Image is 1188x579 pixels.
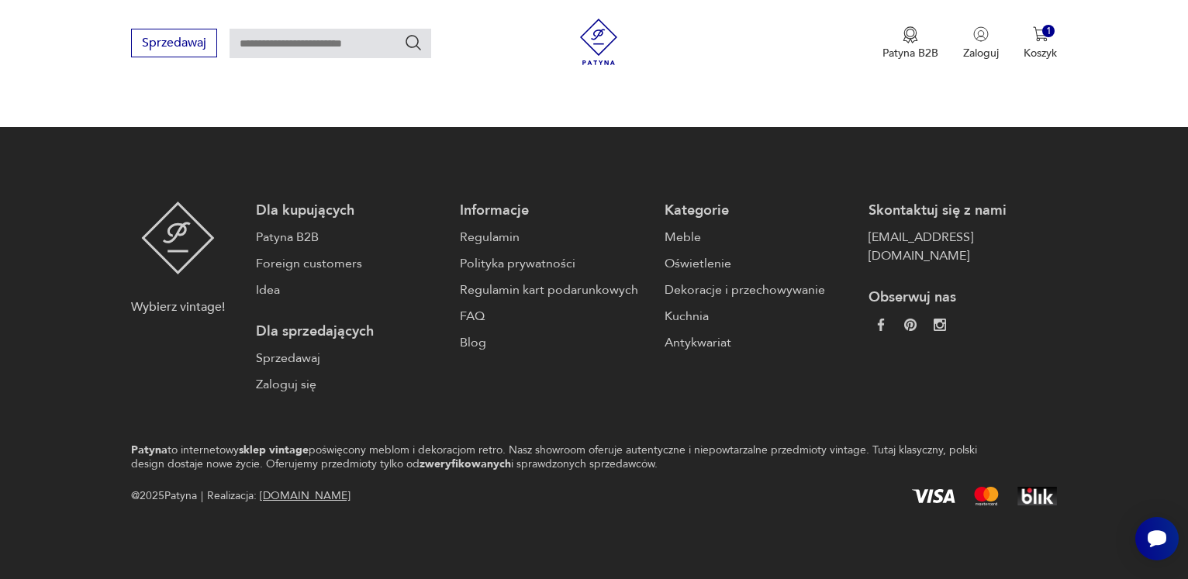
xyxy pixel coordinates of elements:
img: da9060093f698e4c3cedc1453eec5031.webp [875,319,887,331]
img: c2fd9cf7f39615d9d6839a72ae8e59e5.webp [934,319,946,331]
strong: sklep vintage [239,443,309,457]
span: Realizacja: [207,487,351,505]
a: Patyna B2B [256,228,444,246]
p: Obserwuj nas [869,288,1058,307]
a: Sprzedawaj [131,39,217,50]
img: Ikona koszyka [1033,26,1048,42]
iframe: Smartsupp widget button [1135,517,1179,560]
span: @ 2025 Patyna [131,487,197,505]
p: Informacje [460,202,649,220]
img: Mastercard [974,487,999,505]
p: Koszyk [1024,46,1057,60]
a: Polityka prywatności [460,254,649,273]
p: Dla sprzedających [256,322,444,341]
div: | [201,487,203,505]
strong: Patyna [131,443,167,457]
a: Blog [460,333,649,352]
button: 1Koszyk [1024,26,1057,60]
div: 1 [1042,25,1055,38]
p: Dla kupujących [256,202,444,220]
p: Patyna B2B [882,46,938,60]
a: Regulamin kart podarunkowych [460,281,649,299]
a: Meble [665,228,853,246]
a: Regulamin [460,228,649,246]
p: to internetowy poświęcony meblom i dekoracjom retro. Nasz showroom oferuje autentyczne i niepowta... [131,443,1003,471]
img: BLIK [1017,487,1057,505]
a: FAQ [460,307,649,326]
p: Zaloguj [963,46,999,60]
button: Zaloguj [963,26,999,60]
p: Skontaktuj się z nami [869,202,1058,220]
img: Ikona medalu [903,26,918,43]
a: Zaloguj się [256,375,444,394]
a: Foreign customers [256,254,444,273]
button: Sprzedawaj [131,29,217,57]
a: [DOMAIN_NAME] [260,488,351,503]
img: Ikonka użytkownika [973,26,989,42]
p: Kategorie [665,202,853,220]
img: Patyna - sklep z meblami i dekoracjami vintage [141,202,215,274]
button: Szukaj [404,33,423,52]
img: Visa [912,489,955,503]
a: Dekoracje i przechowywanie [665,281,853,299]
a: Ikona medaluPatyna B2B [882,26,938,60]
a: Idea [256,281,444,299]
button: Patyna B2B [882,26,938,60]
strong: zweryfikowanych [420,457,511,471]
img: 37d27d81a828e637adc9f9cb2e3d3a8a.webp [904,319,917,331]
a: Kuchnia [665,307,853,326]
img: Patyna - sklep z meblami i dekoracjami vintage [575,19,622,65]
a: Oświetlenie [665,254,853,273]
a: Antykwariat [665,333,853,352]
p: Wybierz vintage! [131,298,225,316]
a: [EMAIL_ADDRESS][DOMAIN_NAME] [869,228,1058,265]
a: Sprzedawaj [256,349,444,367]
